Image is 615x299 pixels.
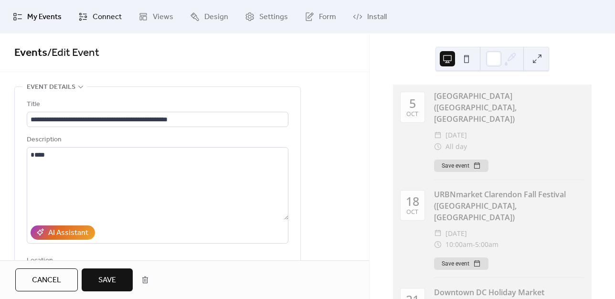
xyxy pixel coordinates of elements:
div: AI Assistant [48,227,88,239]
a: My Events [6,4,69,30]
span: [DATE] [445,129,467,141]
span: / Edit Event [47,43,99,64]
span: My Events [27,11,62,23]
div: ​ [434,129,442,141]
a: Install [346,4,394,30]
div: Title [27,99,286,110]
span: Save [98,275,116,286]
div: ​ [434,228,442,239]
span: Event details [27,82,75,93]
div: ​ [434,141,442,152]
div: Oct [406,111,418,117]
div: 18 [406,195,419,207]
span: Form [319,11,336,23]
div: 5 [409,97,416,109]
div: Location [27,255,286,267]
div: Description [27,134,286,146]
span: Design [204,11,228,23]
span: Connect [93,11,122,23]
span: Install [367,11,387,23]
span: Settings [259,11,288,23]
button: Cancel [15,268,78,291]
a: Settings [238,4,295,30]
button: Save event [434,160,488,172]
div: Downtown DC Holiday Market [434,287,584,298]
button: Save event [434,257,488,270]
span: - [473,239,475,250]
button: Save [82,268,133,291]
span: All day [445,141,467,152]
a: Events [14,43,47,64]
a: Design [183,4,235,30]
span: [DATE] [445,228,467,239]
div: ​ [434,239,442,250]
span: Cancel [32,275,61,286]
span: 10:00am [445,239,473,250]
span: Views [153,11,173,23]
a: Form [297,4,343,30]
a: Views [131,4,180,30]
div: Oct [406,209,418,215]
span: 5:00am [475,239,498,250]
button: AI Assistant [31,225,95,240]
div: URBNmarket Clarendon Fall Festival ([GEOGRAPHIC_DATA], [GEOGRAPHIC_DATA]) [434,189,584,223]
div: [GEOGRAPHIC_DATA] ([GEOGRAPHIC_DATA], [GEOGRAPHIC_DATA]) [434,90,584,125]
a: Connect [71,4,129,30]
